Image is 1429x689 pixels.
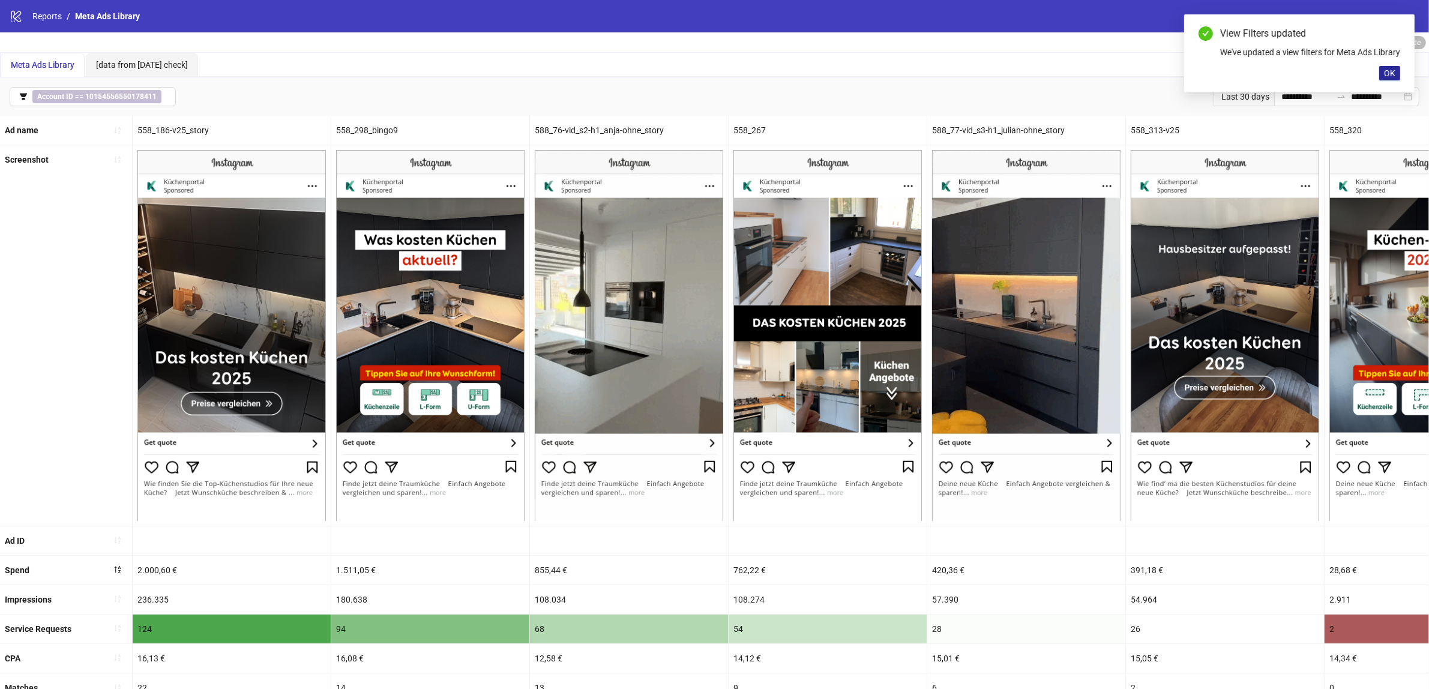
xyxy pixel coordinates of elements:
div: 762,22 € [729,556,927,585]
b: Ad ID [5,536,25,546]
li: / [67,10,70,23]
div: 236.335 [133,585,331,614]
b: 10154556550178411 [85,92,157,101]
div: 28 [927,615,1125,643]
div: 588_76-vid_s2-h1_anja-ohne_story [530,116,728,145]
img: Screenshot 120226180525000674 [932,150,1121,520]
div: 16,13 € [133,644,331,673]
button: OK [1379,66,1400,80]
b: Ad name [5,125,38,135]
span: Meta Ads Library [11,60,74,70]
div: 108.034 [530,585,728,614]
div: 1.511,05 € [331,556,529,585]
b: Spend [5,565,29,575]
img: Screenshot 120226928751560674 [1131,150,1319,520]
div: 391,18 € [1126,556,1324,585]
span: sort-descending [113,565,122,574]
div: 26 [1126,615,1324,643]
b: Account ID [37,92,73,101]
div: 68 [530,615,728,643]
img: Screenshot 120226180525270674 [137,150,326,520]
span: filter [19,92,28,101]
div: We've updated a view filters for Meta Ads Library [1220,46,1400,59]
div: 12,58 € [530,644,728,673]
span: check-circle [1199,26,1213,41]
div: 558_298_bingo9 [331,116,529,145]
span: sort-ascending [113,624,122,633]
div: 15,05 € [1126,644,1324,673]
b: Service Requests [5,624,71,634]
div: 14,12 € [729,644,927,673]
span: OK [1384,68,1395,78]
button: Account ID == 10154556550178411 [10,87,176,106]
img: Screenshot 120226180525290674 [733,150,922,520]
span: sort-ascending [113,654,122,662]
div: 180.638 [331,585,529,614]
div: 558_313-v25 [1126,116,1324,145]
div: 124 [133,615,331,643]
span: Meta Ads Library [75,11,140,21]
a: Close [1387,26,1400,40]
span: sort-ascending [113,126,122,134]
span: == [32,90,161,103]
b: Screenshot [5,155,49,164]
div: 54.964 [1126,585,1324,614]
div: 108.274 [729,585,927,614]
div: View Filters updated [1220,26,1400,41]
span: sort-ascending [113,155,122,164]
div: 558_186-v25_story [133,116,331,145]
b: CPA [5,654,20,663]
span: sort-ascending [113,595,122,603]
div: 588_77-vid_s3-h1_julian-ohne_story [927,116,1125,145]
a: Reports [30,10,64,23]
b: Impressions [5,595,52,604]
div: 855,44 € [530,556,728,585]
div: 420,36 € [927,556,1125,585]
div: 15,01 € [927,644,1125,673]
div: 2.000,60 € [133,556,331,585]
span: [data from [DATE] check] [96,60,188,70]
span: sort-ascending [113,536,122,544]
div: 57.390 [927,585,1125,614]
div: 558_267 [729,116,927,145]
div: 54 [729,615,927,643]
img: Screenshot 120226180525010674 [535,150,723,520]
div: 94 [331,615,529,643]
div: 16,08 € [331,644,529,673]
img: Screenshot 120226180524990674 [336,150,525,520]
